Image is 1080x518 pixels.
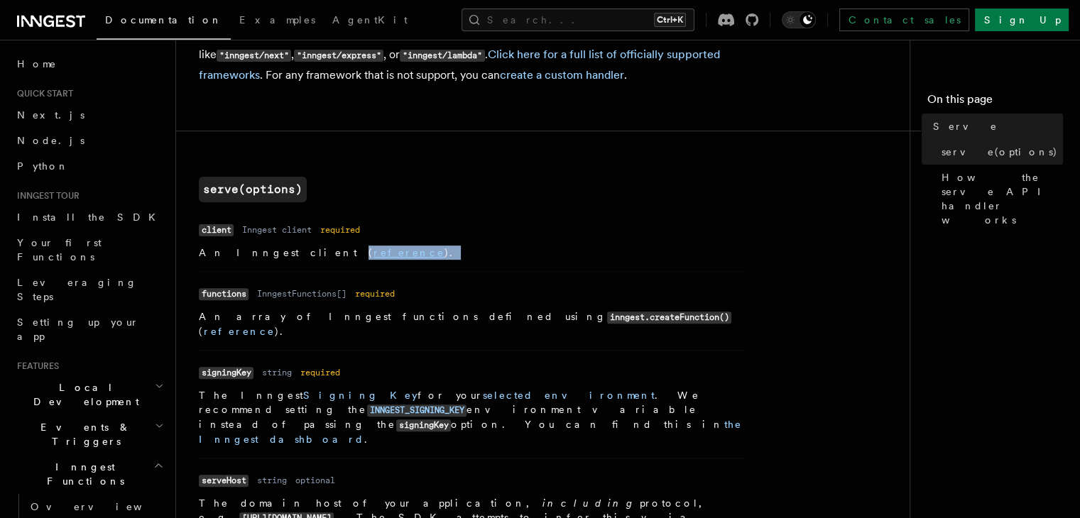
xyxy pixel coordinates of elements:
[199,29,229,41] code: serve
[11,414,167,454] button: Events & Triggers
[11,309,167,349] a: Setting up your app
[17,57,57,71] span: Home
[217,50,291,62] code: "inngest/next"
[11,460,153,488] span: Inngest Functions
[17,211,164,223] span: Install the SDK
[199,288,249,300] code: functions
[199,388,744,446] p: The Inngest for your . We recommend setting the environment variable instead of passing the optio...
[262,367,292,378] dd: string
[936,139,1063,165] a: serve(options)
[11,454,167,494] button: Inngest Functions
[31,501,177,512] span: Overview
[11,153,167,179] a: Python
[400,50,484,62] code: "inngest/lambda"
[17,160,69,172] span: Python
[11,102,167,128] a: Next.js
[324,4,416,38] a: AgentKit
[105,14,222,26] span: Documentation
[367,404,467,415] a: INNGEST_SIGNING_KEY
[942,170,1063,227] span: How the serve API handler works
[239,14,315,26] span: Examples
[11,420,155,448] span: Events & Triggers
[300,367,340,378] dd: required
[17,109,84,121] span: Next.js
[242,224,312,236] dd: Inngest client
[11,360,59,372] span: Features
[11,128,167,153] a: Node.js
[11,270,167,309] a: Leveraging Steps
[204,326,275,337] a: reference
[199,475,249,487] code: serveHost
[199,309,744,338] p: An array of Inngest functions defined using ( ).
[295,475,335,486] dd: optional
[11,51,167,77] a: Home
[933,119,998,133] span: Serve
[607,312,731,324] code: inngest.createFunction()
[367,404,467,417] code: INNGEST_SIGNING_KEY
[199,24,767,85] p: handlers are imported from convenient framework-specific packages like , , or . . For any framewo...
[11,380,155,409] span: Local Development
[654,13,686,27] kbd: Ctrl+K
[462,9,694,31] button: Search...Ctrl+K
[11,375,167,414] button: Local Development
[11,204,167,230] a: Install the SDK
[257,288,347,299] dd: InngestFunctions[]
[11,230,167,270] a: Your first Functions
[97,4,231,40] a: Documentation
[17,237,102,263] span: Your first Functions
[11,88,73,99] span: Quick start
[942,145,1058,159] span: serve(options)
[542,497,640,509] em: including
[257,475,287,486] dd: string
[483,390,655,401] a: selected environment
[231,4,324,38] a: Examples
[373,247,444,258] a: reference
[11,190,80,202] span: Inngest tour
[927,91,1063,114] h4: On this page
[17,135,84,146] span: Node.js
[17,277,137,302] span: Leveraging Steps
[936,165,1063,233] a: How the serve API handler works
[332,14,408,26] span: AgentKit
[320,224,360,236] dd: required
[199,224,234,236] code: client
[303,390,418,401] a: Signing Key
[199,367,253,379] code: signingKey
[199,246,744,260] p: An Inngest client ( ).
[500,68,624,82] a: create a custom handler
[782,11,816,28] button: Toggle dark mode
[839,9,969,31] a: Contact sales
[294,50,383,62] code: "inngest/express"
[17,316,139,342] span: Setting up your app
[927,114,1063,139] a: Serve
[355,288,395,299] dd: required
[975,9,1069,31] a: Sign Up
[396,419,451,431] code: signingKey
[199,177,307,202] a: serve(options)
